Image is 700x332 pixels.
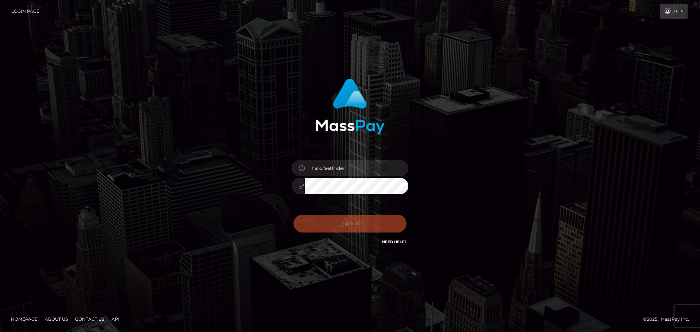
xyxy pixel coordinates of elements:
[382,239,407,244] a: Need Help?
[305,160,408,176] input: Username...
[643,315,695,323] div: © 2025 , MassPay Inc.
[8,313,40,325] a: Homepage
[660,4,688,19] a: Login
[42,313,71,325] a: About Us
[109,313,122,325] a: API
[72,313,107,325] a: Contact Us
[11,4,39,19] a: Login Page
[315,79,385,134] img: MassPay Login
